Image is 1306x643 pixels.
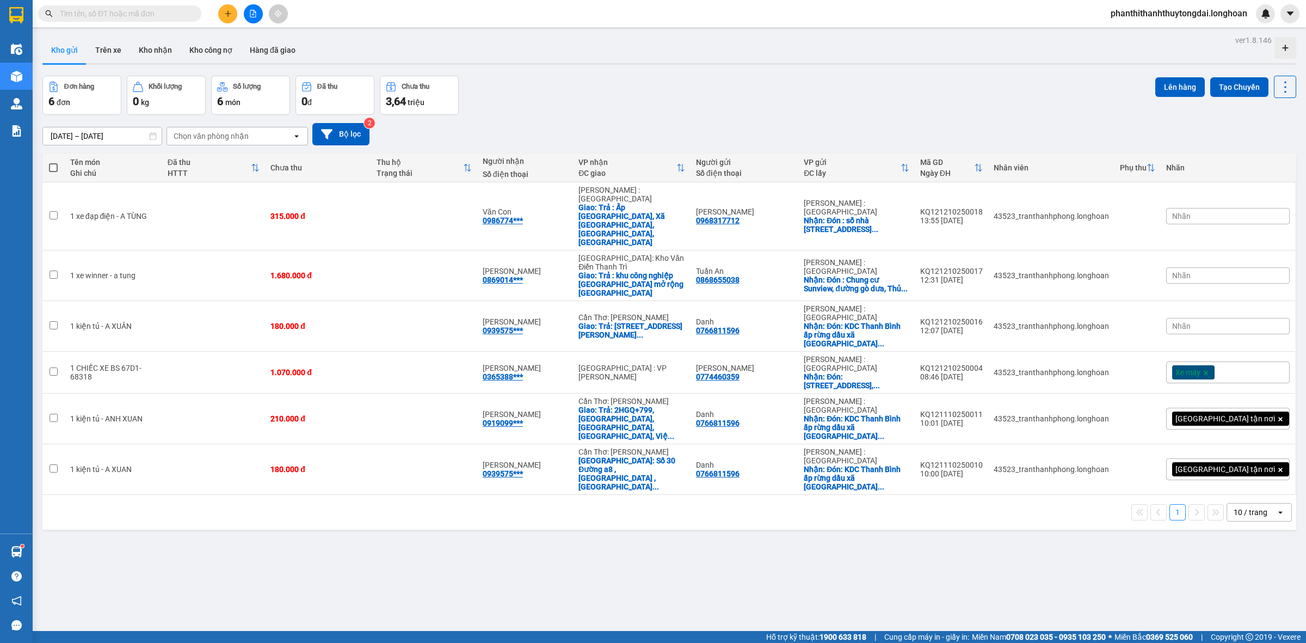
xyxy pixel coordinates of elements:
[874,631,876,643] span: |
[668,432,674,440] span: ...
[804,275,909,293] div: Nhận: Đón : Chung cư Sunview, đường gò dưa, Thủ Đức
[994,163,1109,172] div: Nhân viên
[70,212,157,221] div: 1 xe đạp điện - A TÙNG
[578,322,685,339] div: Giao: Trả: 187 Đường Nguyễn Sinh sắc , khóm 2 , phường 2 , TP Sa Đéc , tỉnh Đồng tháp
[57,98,70,107] span: đơn
[878,432,884,440] span: ...
[696,372,740,381] div: 0774460359
[804,169,901,177] div: ĐC lấy
[696,267,793,275] div: Tuấn An
[483,170,568,179] div: Số điện thoại
[696,364,793,372] div: Nguyễn Văn Lực
[1146,633,1193,641] strong: 0369 525 060
[804,448,909,465] div: [PERSON_NAME] : [GEOGRAPHIC_DATA]
[884,631,969,643] span: Cung cấp máy in - giấy in:
[920,469,983,478] div: 10:00 [DATE]
[1201,631,1203,643] span: |
[386,95,406,108] span: 3,64
[168,169,251,177] div: HTTT
[244,4,263,23] button: file-add
[994,465,1109,474] div: 43523_tranthanhphong.longhoan
[11,98,22,109] img: warehouse-icon
[60,8,188,20] input: Tìm tên, số ĐT hoặc mã đơn
[1120,163,1147,172] div: Phụ thu
[1285,9,1295,19] span: caret-down
[45,10,53,17] span: search
[269,4,288,23] button: aim
[312,123,369,145] button: Bộ lọc
[70,271,157,280] div: 1 xe winner - a tung
[402,83,429,90] div: Chưa thu
[64,83,94,90] div: Đơn hàng
[920,410,983,419] div: KQ121110250011
[380,76,459,115] button: Chưa thu3,64 triệu
[43,127,162,145] input: Select a date range.
[408,98,424,107] span: triệu
[130,37,181,63] button: Kho nhận
[1172,322,1191,330] span: Nhãn
[578,456,685,491] div: Giao: Số 30 Đường a8 , kdc hưng Phú , phường Hưng Phú , TP cần Thơ
[578,406,685,440] div: Giao: Trả: 2HGQ+799, Trường Thành, Thới Lai, Cần Thơ, Việt Nam
[994,368,1109,377] div: 43523_tranthanhphong.longhoan
[377,169,463,177] div: Trạng thái
[804,216,909,234] div: Nhận: Đón : số nhà 91A, đường số 2, khu phố 1, Linh Xuân, Thủ Đức
[1246,633,1253,641] span: copyright
[1006,633,1106,641] strong: 0708 023 035 - 0935 103 250
[573,154,691,182] th: Toggle SortBy
[804,199,909,216] div: [PERSON_NAME] : [GEOGRAPHIC_DATA]
[1175,414,1275,424] span: [GEOGRAPHIC_DATA] tận nơi
[637,330,643,339] span: ...
[578,169,676,177] div: ĐC giao
[696,207,793,216] div: Nguyễn Ngọc Kim Huyền
[920,461,983,469] div: KQ121110250010
[578,158,676,167] div: VP nhận
[168,158,251,167] div: Đã thu
[1155,77,1205,97] button: Lên hàng
[1235,34,1272,46] div: ver 1.8.146
[70,169,157,177] div: Ghi chú
[804,258,909,275] div: [PERSON_NAME] : [GEOGRAPHIC_DATA]
[798,154,915,182] th: Toggle SortBy
[1234,507,1267,518] div: 10 / trang
[1172,271,1191,280] span: Nhãn
[696,317,793,326] div: Danh
[920,317,983,326] div: KQ121210250016
[1172,212,1191,221] span: Nhãn
[483,410,568,419] div: Trang Nguyễn
[804,465,909,491] div: Nhận: Đón: KDC Thanh Bình ấp rừng dầu xã Mỹ Hạnh Bắc Huyện Đức Hòa Tỉnh Long An
[11,620,22,630] span: message
[127,76,206,115] button: Khối lượng0kg
[915,154,988,182] th: Toggle SortBy
[11,571,22,581] span: question-circle
[578,186,685,203] div: [PERSON_NAME] : [GEOGRAPHIC_DATA]
[696,461,793,469] div: Danh
[270,271,366,280] div: 1.680.000 đ
[364,118,375,128] sup: 2
[1175,368,1200,377] span: Xe máy
[1114,154,1161,182] th: Toggle SortBy
[224,10,232,17] span: plus
[317,83,337,90] div: Đã thu
[70,465,157,474] div: 1 kiện tủ - A XUAN
[1102,7,1256,20] span: phanthithanhthuytongdai.longhoan
[696,326,740,335] div: 0766811596
[11,546,22,558] img: warehouse-icon
[483,317,568,326] div: Nghi Nguyen
[994,414,1109,423] div: 43523_tranthanhphong.longhoan
[270,163,366,172] div: Chưa thu
[42,76,121,115] button: Đơn hàng6đơn
[1280,4,1299,23] button: caret-down
[920,372,983,381] div: 08:46 [DATE]
[652,482,659,491] span: ...
[181,37,241,63] button: Kho công nợ
[804,355,909,372] div: [PERSON_NAME] : [GEOGRAPHIC_DATA]
[696,216,740,225] div: 0968317712
[920,158,974,167] div: Mã GD
[920,169,974,177] div: Ngày ĐH
[225,98,241,107] span: món
[578,448,685,456] div: Cần Thơ: [PERSON_NAME]
[274,10,282,17] span: aim
[994,271,1109,280] div: 43523_tranthanhphong.longhoan
[11,596,22,606] span: notification
[1274,37,1296,59] div: Tạo kho hàng mới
